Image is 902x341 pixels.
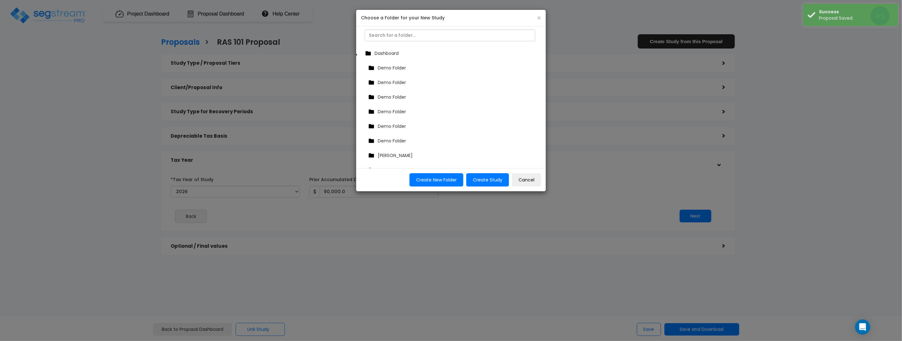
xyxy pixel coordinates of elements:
span: Dashboard [375,50,399,56]
img: Folder Icon [368,79,375,86]
div: Success [819,9,893,15]
span: Demo Folder [378,65,406,71]
img: Folder Icon [368,108,375,115]
img: Folder Icon [368,138,375,144]
span: Demo Folder [378,108,406,115]
img: Folder Icon [365,50,371,56]
img: Folder Icon [368,65,375,71]
input: Search for a folder... [365,30,535,41]
img: Folder Icon [368,152,375,159]
div: Open Intercom Messenger [855,319,870,335]
span: Demo Folder [378,94,406,100]
button: Create New Folder [409,173,463,187]
span: Demo Folder [378,138,406,144]
h5: Choose a Folder for your New Study [361,15,541,21]
button: Create Study [466,173,509,187]
span: Estimate Property [378,167,417,173]
img: Folder Icon [368,123,375,129]
img: Folder Icon [368,167,375,173]
span: [PERSON_NAME] [378,152,413,159]
span: × [537,13,541,23]
img: Folder Icon [368,94,375,100]
button: Close [537,15,541,21]
span: Demo Folder [378,123,406,129]
button: Cancel [512,173,541,187]
div: Proposal Saved [819,15,893,21]
span: Demo Folder [378,79,406,86]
